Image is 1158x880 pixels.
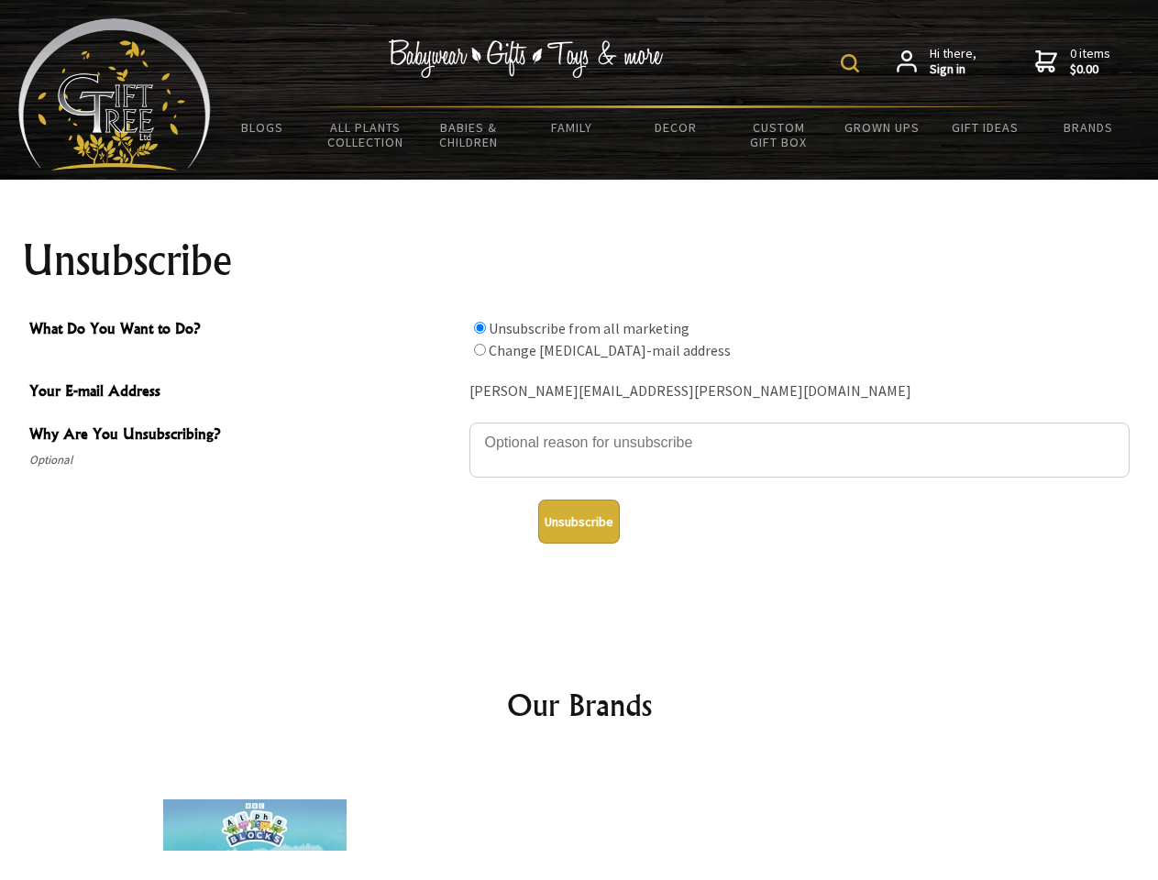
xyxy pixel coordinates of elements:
span: Optional [29,449,460,471]
a: Decor [623,108,727,147]
span: What Do You Want to Do? [29,317,460,344]
span: Your E-mail Address [29,379,460,406]
img: Babyware - Gifts - Toys and more... [18,18,211,170]
span: Why Are You Unsubscribing? [29,423,460,449]
a: Family [521,108,624,147]
input: What Do You Want to Do? [474,344,486,356]
input: What Do You Want to Do? [474,322,486,334]
img: product search [841,54,859,72]
strong: $0.00 [1070,61,1110,78]
a: Custom Gift Box [727,108,831,161]
strong: Sign in [930,61,976,78]
label: Unsubscribe from all marketing [489,319,689,337]
a: Gift Ideas [933,108,1037,147]
button: Unsubscribe [538,500,620,544]
img: Babywear - Gifts - Toys & more [389,39,664,78]
h2: Our Brands [37,683,1122,727]
span: 0 items [1070,45,1110,78]
div: [PERSON_NAME][EMAIL_ADDRESS][PERSON_NAME][DOMAIN_NAME] [469,378,1130,406]
h1: Unsubscribe [22,238,1137,282]
a: BLOGS [211,108,314,147]
a: Grown Ups [830,108,933,147]
a: Babies & Children [417,108,521,161]
textarea: Why Are You Unsubscribing? [469,423,1130,478]
a: All Plants Collection [314,108,418,161]
a: 0 items$0.00 [1035,46,1110,78]
label: Change [MEDICAL_DATA]-mail address [489,341,731,359]
a: Brands [1037,108,1141,147]
a: Hi there,Sign in [897,46,976,78]
span: Hi there, [930,46,976,78]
